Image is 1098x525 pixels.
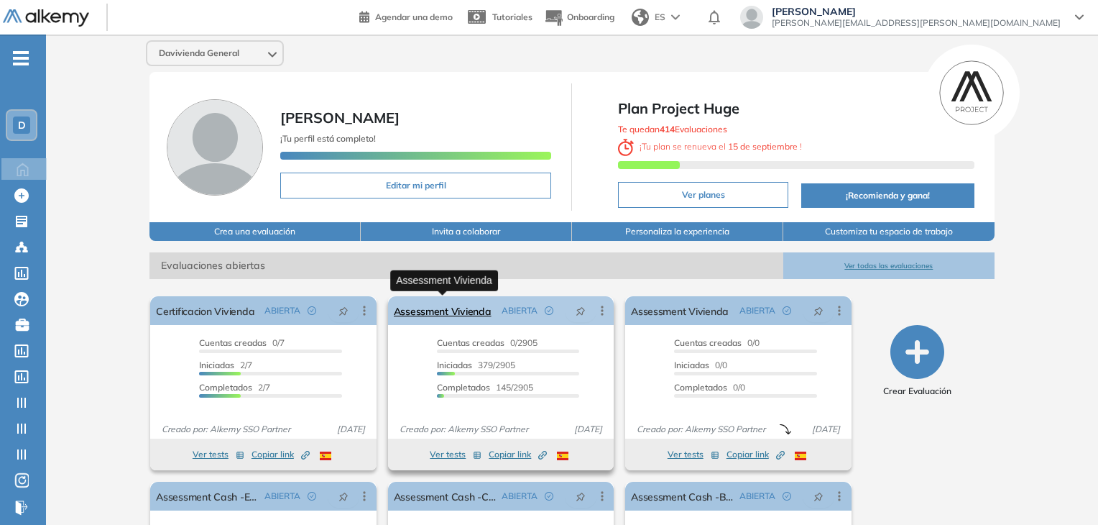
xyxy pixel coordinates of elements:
span: Copiar link [252,448,310,461]
span: 0/2905 [437,337,538,348]
span: ¡Tu perfil está completo! [280,133,376,144]
span: pushpin [576,490,586,502]
span: Plan Project Huge [618,98,974,119]
a: Agendar una demo [359,7,453,24]
span: pushpin [338,305,349,316]
span: Iniciadas [199,360,234,370]
img: ESP [557,452,568,460]
span: Copiar link [726,448,785,461]
span: Completados [199,382,252,393]
i: - [13,57,29,60]
button: pushpin [328,485,359,508]
button: Ver tests [430,446,481,463]
button: Ver tests [668,446,719,463]
button: pushpin [565,299,596,322]
iframe: Chat Widget [1026,456,1098,525]
span: Crear Evaluación [883,385,951,398]
span: Cuentas creadas [674,337,742,348]
button: Ver planes [618,182,788,208]
span: check-circle [545,306,553,315]
span: ABIERTA [739,490,775,503]
span: [DATE] [806,423,846,436]
span: [PERSON_NAME] [772,6,1061,17]
span: Creado por: Alkemy SSO Partner [156,423,296,436]
span: pushpin [576,305,586,316]
span: 2/7 [199,360,252,370]
span: pushpin [813,305,823,316]
b: 15 de septiembre [726,141,800,152]
a: Certificacion Vivienda [156,296,254,325]
button: Copiar link [489,446,547,463]
span: [PERSON_NAME][EMAIL_ADDRESS][PERSON_NAME][DOMAIN_NAME] [772,17,1061,29]
img: arrow [671,14,680,20]
span: ES [655,11,665,24]
span: Iniciadas [674,360,709,370]
span: Tutoriales [492,12,532,22]
span: ¡ Tu plan se renueva el ! [618,141,802,152]
span: Te quedan Evaluaciones [618,124,727,134]
button: Onboarding [544,2,614,33]
span: 0/0 [674,360,727,370]
button: Ver tests [193,446,244,463]
a: Assessment Vivienda [394,296,492,325]
a: Assessment Cash -E Corporativo [156,482,258,511]
span: pushpin [813,490,823,502]
button: Editar mi perfil [280,173,551,198]
span: ABIERTA [264,490,300,503]
button: Ver todas las evaluaciones [783,252,995,279]
img: ESP [320,452,331,460]
span: ABIERTA [739,304,775,317]
span: [DATE] [568,423,608,436]
button: ¡Recomienda y gana! [801,183,974,208]
img: Logo [3,9,89,27]
span: Onboarding [567,12,614,22]
div: Assessment Vivienda [390,270,498,291]
span: Evaluaciones abiertas [149,252,783,279]
button: Personaliza la experiencia [572,222,783,241]
button: Crear Evaluación [883,325,951,398]
span: [PERSON_NAME] [280,109,400,127]
span: ABIERTA [502,490,538,503]
a: Assessment Vivienda [631,296,729,325]
span: Creado por: Alkemy SSO Partner [631,423,771,436]
button: pushpin [803,485,834,508]
span: 145/2905 [437,382,533,393]
span: Creado por: Alkemy SSO Partner [394,423,534,436]
span: 0/7 [199,337,285,348]
span: ABIERTA [502,304,538,317]
span: check-circle [545,492,553,501]
span: Cuentas creadas [199,337,267,348]
span: check-circle [783,306,791,315]
button: pushpin [565,485,596,508]
img: ESP [795,452,806,460]
button: Invita a colaborar [361,222,572,241]
span: check-circle [308,306,316,315]
button: pushpin [803,299,834,322]
span: Agendar una demo [375,12,453,22]
button: Customiza tu espacio de trabajo [783,222,995,241]
button: Copiar link [252,446,310,463]
span: Davivienda General [159,47,239,59]
button: Crea una evaluación [149,222,361,241]
span: Cuentas creadas [437,337,504,348]
b: 414 [660,124,675,134]
span: Copiar link [489,448,547,461]
img: clock-svg [618,139,634,156]
span: 379/2905 [437,360,515,370]
img: Foto de perfil [167,99,263,196]
span: 0/0 [674,382,745,393]
span: check-circle [783,492,791,501]
span: Completados [674,382,727,393]
span: pushpin [338,490,349,502]
span: check-circle [308,492,316,501]
button: Copiar link [726,446,785,463]
span: D [18,119,26,131]
button: pushpin [328,299,359,322]
a: Assessment Cash -B Corporativo [631,482,733,511]
img: world [632,9,649,26]
a: Assessment Cash -C Corporativo [394,482,496,511]
span: 0/0 [674,337,760,348]
span: 2/7 [199,382,270,393]
span: Completados [437,382,490,393]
